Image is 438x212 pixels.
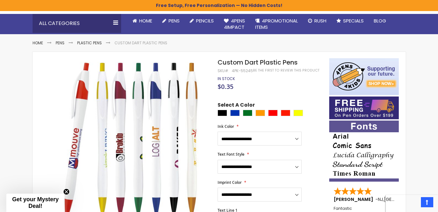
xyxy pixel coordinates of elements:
[314,17,326,24] span: Rush
[255,17,298,30] span: 4PROMOTIONAL ITEMS
[157,14,185,28] a: Pens
[378,196,383,203] span: NJ
[224,17,245,30] span: 4Pens 4impact
[56,40,65,46] a: Pens
[386,195,438,212] iframe: Google Customer Reviews
[33,14,121,33] div: All Categories
[218,82,233,91] span: $0.35
[230,110,240,116] div: Blue
[196,17,214,24] span: Pencils
[12,196,59,209] span: Get your Mystery Deal!
[369,14,391,28] a: Blog
[185,14,219,28] a: Pencils
[139,17,152,24] span: Home
[33,40,43,46] a: Home
[218,68,229,73] strong: SKU
[303,14,331,28] a: Rush
[219,14,250,34] a: 4Pens4impact
[218,124,234,129] span: Ink Color
[114,41,167,46] li: Custom Dart Plastic Pens
[375,196,430,203] span: - ,
[63,189,70,195] button: Close teaser
[253,68,319,73] a: Be the first to review this product
[331,14,369,28] a: Specials
[218,102,255,110] span: Select A Color
[256,110,265,116] div: Orange
[218,152,244,157] span: Text Font Style
[169,17,180,24] span: Pens
[329,121,399,182] img: font-personalization-examples
[243,110,252,116] div: Green
[384,196,430,203] span: [GEOGRAPHIC_DATA]
[218,76,235,81] span: In stock
[127,14,157,28] a: Home
[232,68,253,73] div: 4PK-55245
[218,76,235,81] div: Availability
[218,58,298,67] span: Custom Dart Plastic Pens
[77,40,102,46] a: Plastic Pens
[281,110,290,116] div: Bright Red
[218,110,227,116] div: Black
[343,17,364,24] span: Specials
[250,14,303,34] a: 4PROMOTIONALITEMS
[293,110,303,116] div: Yellow
[334,196,375,203] span: [PERSON_NAME]
[329,58,399,95] img: 4pens 4 kids
[329,97,399,119] img: Free shipping on orders over $199
[268,110,278,116] div: Red
[218,180,242,185] span: Imprint Color
[6,194,65,212] div: Get your Mystery Deal!Close teaser
[374,17,386,24] span: Blog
